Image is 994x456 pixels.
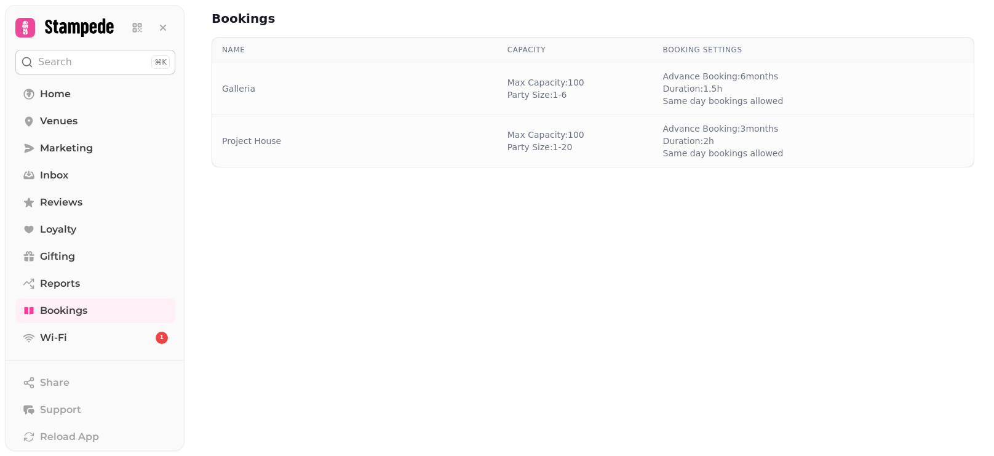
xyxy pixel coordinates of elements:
div: Name [222,45,488,55]
span: Support [40,402,81,417]
a: Loyalty [15,217,175,242]
span: Party Size: 1 - 20 [507,141,584,153]
a: Reviews [15,190,175,215]
div: Capacity [507,45,643,55]
span: Reviews [40,195,82,210]
a: Wi-Fi1 [15,326,175,350]
span: Home [40,87,71,102]
span: Advance Booking: 3 months [663,122,784,135]
a: Galleria [222,82,255,95]
a: Bookings [15,298,175,323]
h2: Bookings [212,10,448,27]
span: Same day bookings allowed [663,95,784,107]
span: Same day bookings allowed [663,147,784,159]
span: Advance Booking: 6 months [663,70,784,82]
a: Gifting [15,244,175,269]
span: Wi-Fi [40,330,67,345]
a: Project House [222,135,281,147]
a: Reports [15,271,175,296]
span: Marketing [40,141,93,156]
span: Max Capacity: 100 [507,76,584,89]
span: Venues [40,114,78,129]
a: Inbox [15,163,175,188]
button: Share [15,370,175,395]
span: Bookings [40,303,87,318]
span: Duration: 2 h [663,135,784,147]
span: Party Size: 1 - 6 [507,89,584,101]
p: Search [38,55,72,70]
span: Gifting [40,249,75,264]
span: Reports [40,276,80,291]
span: Loyalty [40,222,76,237]
span: Share [40,375,70,390]
div: ⌘K [151,55,170,69]
span: Max Capacity: 100 [507,129,584,141]
span: Inbox [40,168,68,183]
button: Support [15,398,175,422]
div: Booking Settings [663,45,869,55]
a: Marketing [15,136,175,161]
button: Search⌘K [15,50,175,74]
a: Venues [15,109,175,134]
span: 1 [160,334,164,342]
span: Duration: 1.5 h [663,82,784,95]
span: Reload App [40,430,99,444]
a: Home [15,82,175,106]
button: Reload App [15,425,175,449]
